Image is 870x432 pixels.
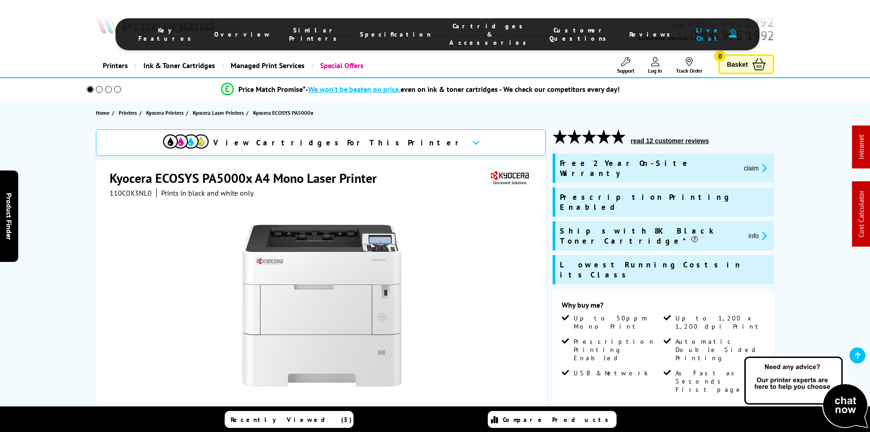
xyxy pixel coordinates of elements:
button: promo-description [741,163,770,173]
i: Prints in black and white only [161,188,253,197]
span: Product Finder [5,192,14,240]
a: Intranet [857,135,866,160]
a: Support [617,57,634,74]
a: Printers [96,54,135,77]
button: promo-description [746,230,770,241]
span: Overview [214,30,271,38]
span: Prescription Printing Enabled [560,192,770,212]
span: As Fast as 5.4 Seconds First page [675,369,763,394]
span: Free 2 Year On-Site Warranty [560,158,737,178]
img: Kyocera ECOSYS PA5000x [232,216,411,395]
span: Kyocera Laser Printers [193,108,244,117]
a: Ink & Toner Cartridges [135,54,222,77]
a: Basket 0 [718,54,774,74]
a: Kyocera Printers [146,108,186,117]
span: Compare Products [503,416,613,424]
span: Ink & Toner Cartridges [143,54,215,77]
span: Home [96,108,110,117]
span: Basket [727,58,748,70]
img: user-headset-duotone.svg [729,29,737,38]
span: Similar Printers [289,26,342,43]
a: View more details [723,405,765,412]
span: Reviews [629,30,675,38]
span: 0 [714,50,726,62]
li: modal_Promise [74,81,767,97]
span: Cartridges & Accessories [449,22,531,47]
button: read 12 customer reviews [628,137,712,145]
h1: Kyocera ECOSYS PA5000x A4 Mono Laser Printer [110,170,386,187]
span: Customer Questions [549,26,611,43]
span: Up to 50ppm Mono Print [574,314,661,331]
span: Kyocera ECOSYS PA5000x [253,108,313,117]
span: Printers [119,108,137,117]
span: Price Match Promise* [238,85,306,94]
span: Key Features [138,26,196,43]
img: Kyocera [489,170,531,187]
a: Kyocera ECOSYS PA5000x [253,108,316,117]
span: View Cartridges For This Printer [213,138,464,148]
span: Up to 1,200 x 1,200 dpi Print [675,314,763,331]
div: Why buy me? [562,300,765,314]
a: Managed Print Services [222,54,311,77]
a: Compare Products [488,411,617,428]
span: Ships with 8K Black Toner Cartridge* [560,226,741,246]
span: Live Chat [693,26,724,43]
a: Home [96,108,112,117]
span: We won’t be beaten on price, [308,85,401,94]
span: Support [617,67,634,74]
span: USB & Network [574,369,648,377]
a: Log In [648,57,662,74]
span: 110C0X3NL0 [110,188,152,197]
span: Recently Viewed (5) [231,416,352,424]
div: - even on ink & toner cartridges - We check our competitors every day! [306,85,620,94]
a: Track Order [676,57,702,74]
span: Prescription Printing Enabled [574,337,661,362]
img: Open Live Chat window [742,355,870,430]
a: Special Offers [311,54,370,77]
span: Kyocera Printers [146,108,184,117]
a: Recently Viewed (5) [225,411,353,428]
span: Specification [360,30,431,38]
a: Cost Calculator [857,191,866,238]
span: Automatic Double Sided Printing [675,337,763,362]
span: Lowest Running Costs in its Class [560,260,770,280]
a: Kyocera Laser Printers [193,108,246,117]
a: Printers [119,108,139,117]
img: View Cartridges [163,134,209,149]
span: Log In [648,67,662,74]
